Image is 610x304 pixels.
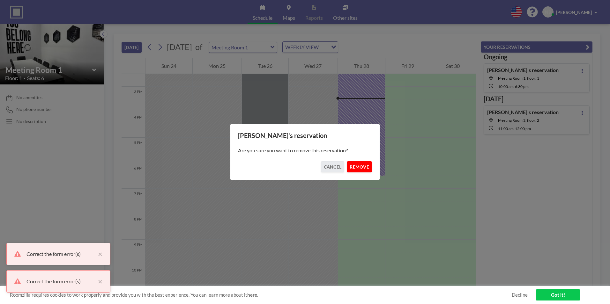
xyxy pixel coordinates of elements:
button: close [95,250,102,258]
a: here. [247,292,258,298]
div: Correct the form error(s) [26,278,95,285]
button: close [95,278,102,285]
a: Got it! [536,289,580,300]
a: Decline [512,292,528,298]
span: Roomzilla requires cookies to work properly and provide you with the best experience. You can lea... [10,292,512,298]
p: Are you sure you want to remove this reservation? [238,147,372,154]
div: Correct the form error(s) [26,250,95,258]
h3: [PERSON_NAME]'s reservation [238,132,372,140]
button: REMOVE [347,161,372,172]
button: CANCEL [321,161,345,172]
